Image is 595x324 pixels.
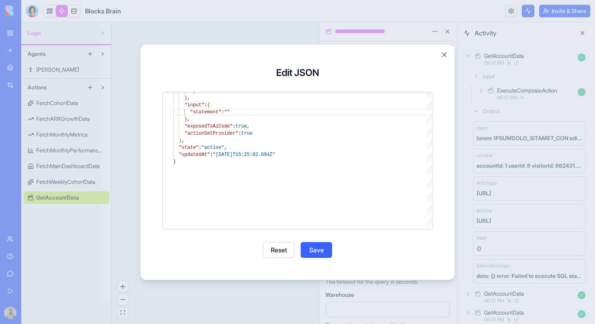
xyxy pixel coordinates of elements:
span: : [238,131,241,136]
span: "[DATE]T15:25:02.694Z" [213,152,275,157]
span: } [173,159,176,165]
span: : [221,109,224,115]
span: true [241,131,253,136]
span: , [224,145,227,150]
span: "active" [201,145,224,150]
span: } [179,138,181,143]
span: , [182,138,185,143]
span: "" [224,109,230,115]
span: , [187,117,190,122]
h3: Edit JSON [163,67,432,79]
span: } [185,95,187,101]
span: true [235,124,247,129]
span: "input" [185,102,204,108]
button: Save [301,242,332,258]
span: : [199,145,201,150]
button: Reset [263,242,294,258]
button: Close [440,51,448,59]
span: { [207,102,210,108]
span: , [247,124,249,129]
span: "statement" [190,109,221,115]
span: : [233,124,235,129]
span: "actionSetProvider" [185,131,238,136]
span: "state" [179,145,198,150]
span: } [185,117,187,122]
span: "exposedToAiCode" [185,124,233,129]
span: , [187,95,190,101]
span: : [210,152,213,157]
span: "updatedAt" [179,152,210,157]
span: : [204,102,207,108]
